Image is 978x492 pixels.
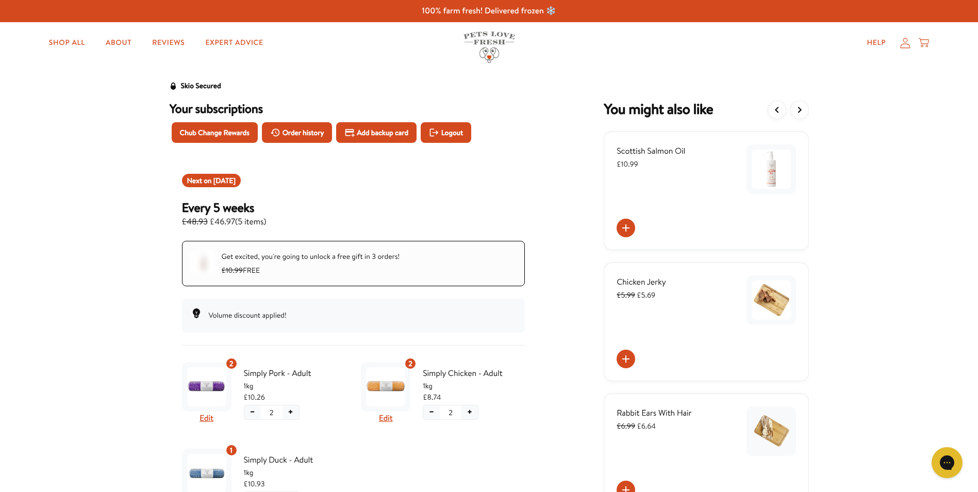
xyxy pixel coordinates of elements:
span: 1kg [244,467,346,478]
div: 2 units of item: Simply Chicken - Adult [404,357,417,370]
span: Order history [283,127,324,138]
a: Expert Advice [197,32,272,53]
div: Subscription product: Simply Chicken - Adult [361,358,525,429]
span: Next on [187,175,236,186]
span: Add backup card [357,127,408,138]
span: Get excited, you're going to unlock a free gift in 3 orders! FREE [222,251,400,275]
img: Scottish Salmon Oil [752,150,791,189]
button: Edit [379,412,393,425]
span: £5.69 [617,290,655,300]
button: View more items [790,101,809,119]
button: Order history [262,122,333,143]
button: Edit [200,412,213,425]
span: Rabbit Ears With Hair [617,407,692,419]
img: Rabbit Ears With Hair [752,412,791,451]
span: 1kg [423,380,525,391]
span: Simply Duck - Adult [244,453,346,467]
span: Sep 2, 2025 (Europe/London) [213,175,236,186]
div: 2 units of item: Simply Pork - Adult [225,357,238,370]
span: £8.74 [423,391,441,403]
button: Increase quantity [461,405,478,419]
span: £6.64 [617,421,656,431]
span: 2 [270,407,274,418]
span: Simply Pork - Adult [244,367,346,380]
img: Pets Love Fresh [463,31,515,63]
button: Logout [421,122,471,143]
span: Scottish Salmon Oil [617,145,685,157]
div: 1 units of item: Simply Duck - Adult [225,444,238,456]
span: Chub Change Rewards [180,127,250,138]
a: Help [858,32,894,53]
div: Shipment 2025-09-02T06:40:06.001+00:00 [182,174,241,187]
img: Simply Chicken - Adult [366,367,405,406]
div: Subscription product: Simply Pork - Adult [182,358,346,429]
svg: Security [170,83,177,90]
s: £48.93 [182,216,208,227]
button: View previous items [768,101,786,119]
div: Skio Secured [181,80,221,92]
h2: You might also want to add a one time order to your subscription. [604,101,713,119]
span: Simply Chicken - Adult [423,367,525,380]
span: 1kg [244,380,346,391]
a: Reviews [144,32,193,53]
span: £10.93 [244,478,265,489]
button: Chub Change Rewards [172,122,258,143]
s: £5.99 [617,290,635,300]
div: Subscription for 5 items with cost £46.97. Renews Every 5 weeks [182,200,525,228]
span: Volume discount applied! [209,310,287,320]
span: Chicken Jerky [617,276,666,288]
iframe: Gorgias live chat messenger [926,444,968,482]
span: 2 [408,358,412,369]
a: Skio Secured [170,80,221,101]
span: 1 [230,445,233,456]
img: Chicken Jerky [752,281,791,320]
a: Shop All [41,32,93,53]
button: Decrease quantity [423,405,440,419]
span: 2 [229,358,234,369]
img: Simply Pork - Adult [187,367,226,406]
s: £10.99 [222,265,243,275]
h3: Your subscriptions [170,101,537,116]
h3: Every 5 weeks [182,200,267,215]
s: £6.99 [617,421,635,431]
span: £10.99 [617,159,638,169]
span: 2 [449,407,453,418]
span: £46.97 ( 5 items ) [182,215,267,228]
button: Increase quantity [283,405,299,419]
span: Logout [441,127,463,138]
button: Add backup card [336,122,417,143]
span: £10.26 [244,391,265,403]
button: Decrease quantity [244,405,261,419]
a: About [97,32,140,53]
